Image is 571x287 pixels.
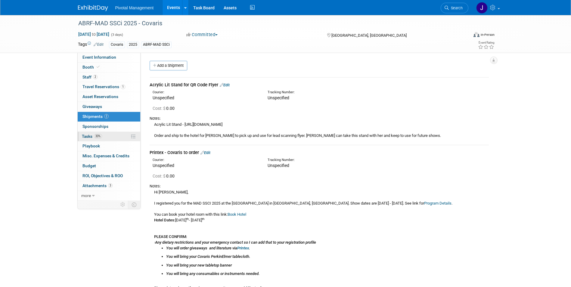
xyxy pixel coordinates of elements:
[78,73,140,82] a: Staff2
[449,6,463,10] span: Search
[424,201,452,205] a: Program Details
[118,201,128,208] td: Personalize Event Tab Strip
[108,183,113,188] span: 3
[94,134,102,138] span: 33%
[78,112,140,122] a: Shipments2
[78,132,140,141] a: Tasks33%
[82,183,113,188] span: Attachments
[78,161,140,171] a: Budget
[91,32,97,37] span: to
[433,31,495,40] div: Event Format
[200,150,210,155] a: Edit
[78,102,140,112] a: Giveaways
[480,32,495,37] div: In-Person
[110,33,123,37] span: (3 days)
[153,106,166,111] span: Cost: $
[82,65,101,69] span: Booth
[82,114,109,119] span: Shipments
[82,143,100,148] span: Playbook
[153,106,177,111] span: 0.00
[268,90,402,95] div: Tracking Number:
[82,84,125,89] span: Travel Reservations
[220,83,230,87] a: Edit
[78,171,140,181] a: ROI, Objectives & ROO
[78,41,104,48] td: Tags
[154,234,187,239] b: PLEASE CONFIRM:
[202,217,204,221] sup: th
[331,33,407,38] span: [GEOGRAPHIC_DATA], [GEOGRAPHIC_DATA]
[78,151,140,161] a: Misc. Expenses & Credits
[150,82,489,88] div: Acrylic Lit Stand for QR Code Flyer
[478,41,494,44] div: Event Rating
[78,191,140,201] a: more
[81,193,91,198] span: more
[186,217,189,221] sup: th
[153,162,259,168] div: Unspecified
[78,5,108,11] img: ExhibitDay
[473,32,479,37] img: Format-Inperson.png
[228,212,246,217] a: Book Hotel
[82,104,102,109] span: Giveaways
[78,92,140,102] a: Asset Reservations
[153,90,259,95] div: Courier:
[441,3,468,13] a: Search
[115,5,154,10] span: Pivotal Management
[78,53,140,62] a: Event Information
[166,246,250,250] b: You will order giveaways and literature via .
[166,263,232,267] b: You will bring your new tabletop banner
[141,42,172,48] div: ABRF-MAD SSCi
[237,246,249,250] a: Printex
[268,163,289,168] span: Unspecified
[153,158,259,162] div: Courier:
[82,94,118,99] span: Asset Reservations
[78,122,140,131] a: Sponsorships
[78,82,140,92] a: Travel Reservations1
[82,173,123,178] span: ROI, Objectives & ROO
[153,174,166,178] span: Cost: $
[154,218,175,222] b: Hotel Dates:
[82,134,102,139] span: Tasks
[155,240,316,245] b: Any dietary restrictions and your emergency contact so I can add that to your registration profile
[93,75,98,79] span: 2
[82,124,108,129] span: Sponsorships
[150,121,489,139] div: Acrylic Lit Stand - [URL][DOMAIN_NAME] Order and ship to the hotel for [PERSON_NAME] to pick up a...
[268,95,289,100] span: Unspecified
[78,141,140,151] a: Playbook
[166,271,260,276] b: You will bring any consumables or instruments needed.
[82,75,98,79] span: Staff
[184,32,220,38] button: Committed
[121,85,125,89] span: 1
[109,42,125,48] div: Covaris
[78,181,140,191] a: Attachments3
[166,254,250,259] b: You will bring your Covaris PerkinElmer tablecloth.
[268,158,402,162] div: Tracking Number:
[97,65,100,69] i: Booth reservation complete
[153,174,177,178] span: 0.00
[150,116,489,121] div: Notes:
[150,61,187,70] a: Add a Shipment
[94,42,104,47] a: Edit
[78,63,140,72] a: Booth
[153,95,259,101] div: Unspecified
[82,163,96,168] span: Budget
[150,150,489,156] div: Printex - Covaris to order
[82,55,116,60] span: Event Information
[128,201,140,208] td: Toggle Event Tabs
[104,114,109,119] span: 2
[150,184,489,189] div: Notes:
[76,18,459,29] div: ABRF-MAD SSCi 2025 - Covaris
[82,153,129,158] span: Misc. Expenses & Credits
[78,32,110,37] span: [DATE] [DATE]
[127,42,139,48] div: 2025
[476,2,488,14] img: Jessica Gatton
